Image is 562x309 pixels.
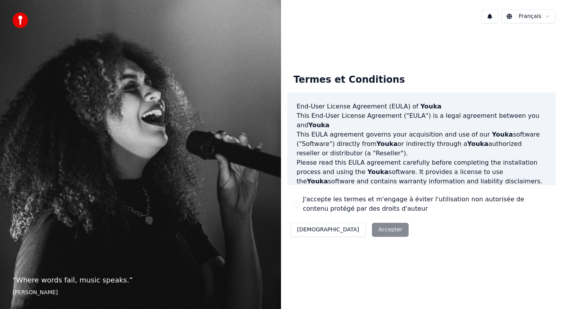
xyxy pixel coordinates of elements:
p: Please read this EULA agreement carefully before completing the installation process and using th... [297,158,546,186]
span: Youka [420,103,441,110]
button: [DEMOGRAPHIC_DATA] [290,223,366,237]
footer: [PERSON_NAME] [12,289,269,297]
h3: End-User License Agreement (EULA) of [297,102,546,111]
span: Youka [367,168,388,176]
span: Youka [377,140,398,147]
p: This EULA agreement governs your acquisition and use of our software ("Software") directly from o... [297,130,546,158]
span: Youka [492,131,513,138]
div: Termes et Conditions [287,67,411,92]
p: “ Where words fail, music speaks. ” [12,275,269,286]
span: Youka [307,178,328,185]
span: Youka [467,140,488,147]
p: This End-User License Agreement ("EULA") is a legal agreement between you and [297,111,546,130]
span: Youka [308,121,329,129]
img: youka [12,12,28,28]
label: J'accepte les termes et m'engage à éviter l'utilisation non autorisée de contenu protégé par des ... [303,195,550,213]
